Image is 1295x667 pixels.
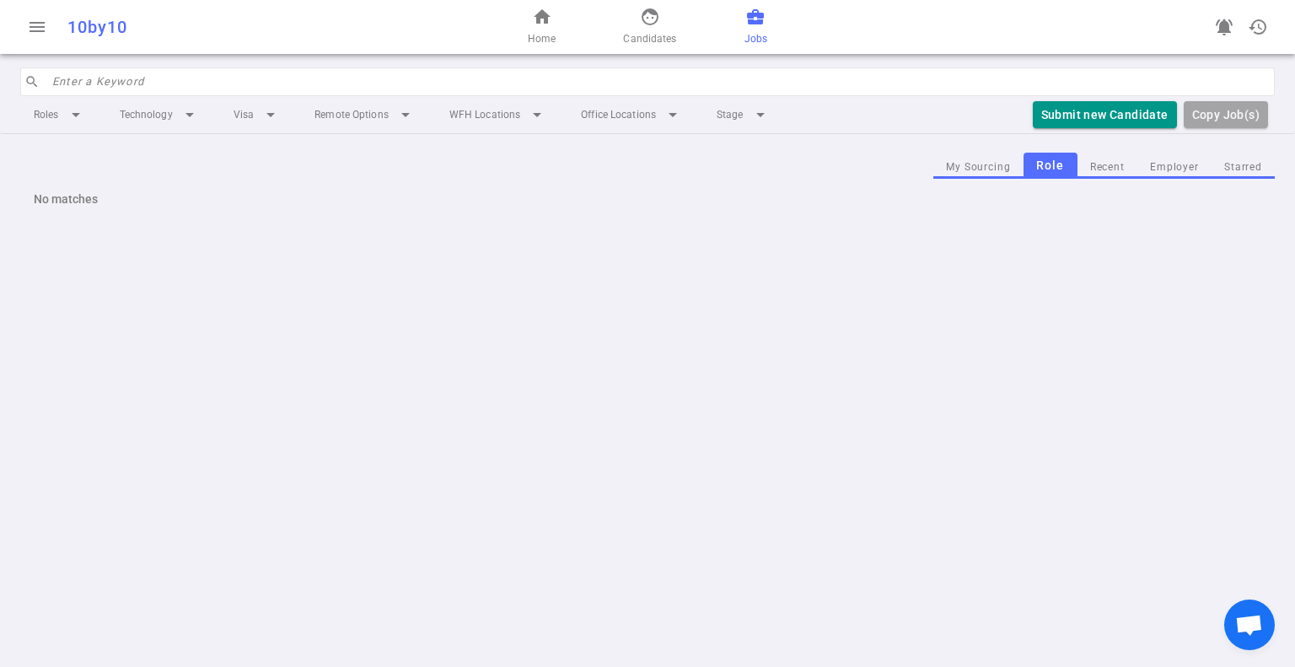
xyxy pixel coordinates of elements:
[745,7,766,27] span: business_center
[20,10,54,44] button: Open menu
[623,30,676,47] span: Candidates
[1214,17,1234,37] span: notifications_active
[106,100,213,130] li: Technology
[1207,10,1241,44] a: Go to see announcements
[20,179,1275,219] div: No matches
[528,7,556,47] a: Home
[1137,156,1212,179] button: Employer
[301,100,429,130] li: Remote Options
[1224,600,1275,650] div: Open chat
[27,17,47,37] span: menu
[67,17,425,37] div: 10by10
[744,7,767,47] a: Jobs
[528,30,556,47] span: Home
[623,7,676,47] a: Candidates
[1024,153,1077,179] button: Role
[436,100,561,130] li: WFH Locations
[1241,10,1275,44] button: Open history
[640,7,660,27] span: face
[532,7,552,27] span: home
[703,100,784,130] li: Stage
[567,100,696,130] li: Office Locations
[933,156,1024,179] button: My Sourcing
[744,30,767,47] span: Jobs
[1077,156,1137,179] button: Recent
[20,100,99,130] li: Roles
[1248,17,1268,37] span: history
[24,74,40,89] span: search
[1033,101,1177,129] button: Submit new Candidate
[1212,156,1275,179] button: Starred
[220,100,294,130] li: Visa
